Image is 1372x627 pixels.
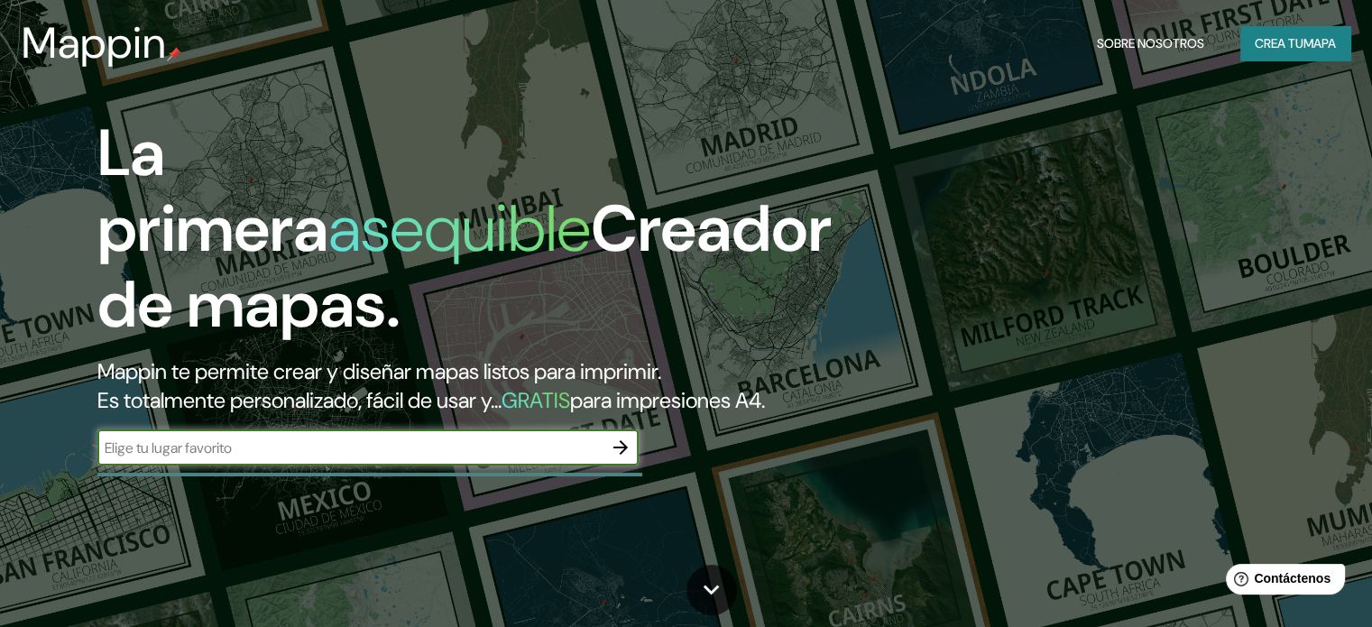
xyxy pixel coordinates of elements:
[1211,557,1352,607] iframe: Lanzador de widgets de ayuda
[97,357,661,385] font: Mappin te permite crear y diseñar mapas listos para imprimir.
[97,386,502,414] font: Es totalmente personalizado, fácil de usar y...
[328,187,591,271] font: asequible
[1255,35,1303,51] font: Crea tu
[502,386,570,414] font: GRATIS
[570,386,765,414] font: para impresiones A4.
[1240,26,1350,60] button: Crea tumapa
[1090,26,1211,60] button: Sobre nosotros
[97,111,328,271] font: La primera
[97,438,603,458] input: Elige tu lugar favorito
[97,187,832,346] font: Creador de mapas.
[167,47,181,61] img: pin de mapeo
[22,14,167,71] font: Mappin
[1303,35,1336,51] font: mapa
[1097,35,1204,51] font: Sobre nosotros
